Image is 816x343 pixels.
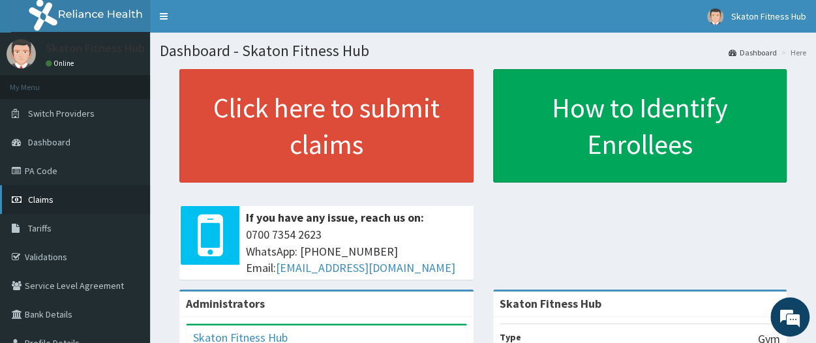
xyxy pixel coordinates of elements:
span: 0700 7354 2623 WhatsApp: [PHONE_NUMBER] Email: [246,226,467,276]
a: [EMAIL_ADDRESS][DOMAIN_NAME] [276,260,455,275]
div: Chat with us now [68,73,219,90]
img: User Image [707,8,723,25]
img: d_794563401_company_1708531726252_794563401 [24,65,53,98]
b: Type [500,331,521,343]
div: Minimize live chat window [214,7,245,38]
a: How to Identify Enrollees [493,69,787,183]
p: Skaton Fitness Hub [46,42,145,54]
li: Here [778,47,806,58]
span: Skaton Fitness Hub [731,10,806,22]
span: Switch Providers [28,108,95,119]
strong: Skaton Fitness Hub [500,296,601,311]
img: User Image [7,39,36,68]
span: Dashboard [28,136,70,148]
a: Dashboard [729,47,777,58]
a: Online [46,59,77,68]
span: We're online! [76,94,180,226]
span: Tariffs [28,222,52,234]
b: Administrators [186,296,265,311]
textarea: Type your message and hit 'Enter' [7,215,249,261]
b: If you have any issue, reach us on: [246,210,424,225]
a: Click here to submit claims [179,69,474,183]
span: Claims [28,194,53,205]
h1: Dashboard - Skaton Fitness Hub [160,42,806,59]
